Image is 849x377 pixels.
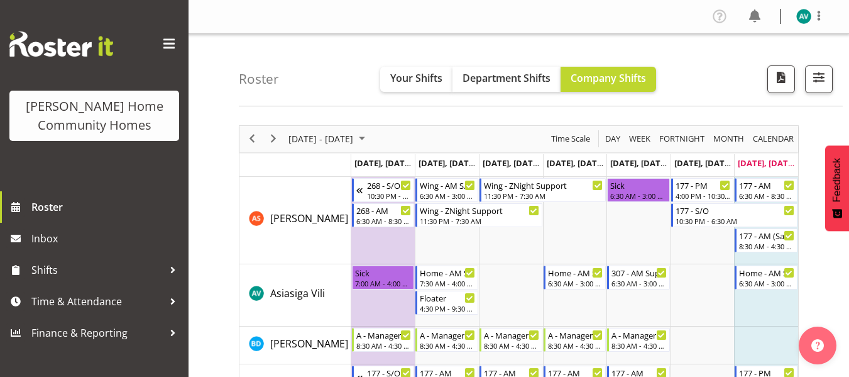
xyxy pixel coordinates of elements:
div: Sick [610,179,667,191]
button: Time Scale [549,131,593,147]
div: 8:30 AM - 4:30 PM [484,340,539,351]
span: [DATE] - [DATE] [287,131,354,147]
img: Rosterit website logo [9,31,113,57]
span: Feedback [831,158,843,202]
div: Barbara Dunlop"s event - A - Manager Begin From Tuesday, September 23, 2025 at 8:30:00 AM GMT+12:... [415,328,478,352]
div: Barbara Dunlop"s event - A - Manager Begin From Wednesday, September 24, 2025 at 8:30:00 AM GMT+1... [479,328,542,352]
div: 6:30 AM - 3:00 PM [611,278,667,288]
div: 177 - AM (Sat/Sun) [739,229,794,242]
div: Wing - ZNight Support [420,204,539,217]
img: asiasiga-vili8528.jpg [796,9,811,24]
span: [DATE], [DATE] [354,157,418,169]
span: [DATE], [DATE] [738,157,795,169]
div: 7:30 AM - 4:00 PM [420,278,475,288]
span: Inbox [31,229,182,248]
button: Timeline Month [711,131,747,147]
div: A - Manager [420,329,475,341]
span: Week [628,131,652,147]
button: Feedback - Show survey [825,145,849,231]
div: 7:00 AM - 4:00 PM [355,278,412,288]
button: Next [265,131,282,147]
div: 4:30 PM - 9:30 PM [420,303,475,313]
div: previous period [241,126,263,152]
span: Shifts [31,261,163,279]
span: Roster [31,198,182,217]
div: A - Manager [356,329,412,341]
div: 6:30 AM - 3:00 PM [548,278,603,288]
span: [PERSON_NAME] [270,337,348,351]
div: A - Manager [484,329,539,341]
td: Barbara Dunlop resource [239,327,351,364]
button: Month [751,131,796,147]
button: Previous [244,131,261,147]
button: Filter Shifts [805,65,833,93]
div: 8:30 AM - 4:30 PM [548,340,603,351]
div: Barbara Dunlop"s event - A - Manager Begin From Monday, September 22, 2025 at 8:30:00 AM GMT+12:0... [352,328,415,352]
button: Download a PDF of the roster according to the set date range. [767,65,795,93]
span: Day [604,131,622,147]
div: Arshdeep Singh"s event - 177 - PM Begin From Saturday, September 27, 2025 at 4:00:00 PM GMT+12:00... [671,178,734,202]
div: September 22 - 28, 2025 [284,126,373,152]
span: Department Shifts [463,71,550,85]
div: [PERSON_NAME] Home Community Homes [22,97,167,135]
div: Home - AM Support 2 [739,266,794,279]
div: 6:30 AM - 3:00 PM [739,278,794,288]
div: Asiasiga Vili"s event - Home - AM Support 3 Begin From Tuesday, September 23, 2025 at 7:30:00 AM ... [415,266,478,290]
div: 8:30 AM - 4:30 PM [739,241,794,251]
div: Arshdeep Singh"s event - 177 - AM Begin From Sunday, September 28, 2025 at 6:30:00 AM GMT+13:00 E... [735,178,797,202]
a: [PERSON_NAME] [270,211,348,226]
span: Your Shifts [390,71,442,85]
div: 6:30 AM - 8:30 AM [739,191,794,201]
span: Asiasiga Vili [270,286,325,300]
a: Asiasiga Vili [270,286,325,301]
span: [DATE], [DATE] [610,157,667,169]
button: Company Shifts [561,67,656,92]
span: Time Scale [550,131,591,147]
span: Time & Attendance [31,292,163,311]
span: [DATE], [DATE] [547,157,604,169]
div: Asiasiga Vili"s event - Floater Begin From Tuesday, September 23, 2025 at 4:30:00 PM GMT+12:00 En... [415,291,478,315]
div: next period [263,126,284,152]
button: Department Shifts [452,67,561,92]
div: Arshdeep Singh"s event - 268 - AM Begin From Monday, September 22, 2025 at 6:30:00 AM GMT+12:00 E... [352,203,415,227]
div: 268 - AM [356,204,412,217]
div: 177 - AM [739,179,794,191]
span: Finance & Reporting [31,324,163,342]
div: Arshdeep Singh"s event - Sick Begin From Friday, September 26, 2025 at 6:30:00 AM GMT+12:00 Ends ... [607,178,670,202]
td: Arshdeep Singh resource [239,177,351,264]
span: [PERSON_NAME] [270,211,348,225]
div: 8:30 AM - 4:30 PM [420,340,475,351]
div: Arshdeep Singh"s event - Wing - ZNight Support Begin From Tuesday, September 23, 2025 at 11:30:00... [415,203,542,227]
div: Barbara Dunlop"s event - A - Manager Begin From Friday, September 26, 2025 at 8:30:00 AM GMT+12:0... [607,328,670,352]
div: A - Manager [548,329,603,341]
span: [DATE], [DATE] [674,157,731,169]
button: Your Shifts [380,67,452,92]
div: 8:30 AM - 4:30 PM [611,340,667,351]
div: Arshdeep Singh"s event - Wing - ZNight Support Begin From Wednesday, September 24, 2025 at 11:30:... [479,178,606,202]
div: A - Manager [611,329,667,341]
a: [PERSON_NAME] [270,336,348,351]
div: Floater [420,291,475,304]
div: Asiasiga Vili"s event - Home - AM Support 2 Begin From Thursday, September 25, 2025 at 6:30:00 AM... [544,266,606,290]
div: Wing - AM Support 1 [420,179,475,191]
div: 268 - S/O [367,179,412,191]
div: 11:30 PM - 7:30 AM [420,216,539,226]
span: [DATE], [DATE] [419,157,476,169]
span: calendar [752,131,795,147]
div: Arshdeep Singh"s event - Wing - AM Support 1 Begin From Tuesday, September 23, 2025 at 6:30:00 AM... [415,178,478,202]
h4: Roster [239,72,279,86]
div: 6:30 AM - 3:00 PM [610,191,667,201]
button: Timeline Day [603,131,623,147]
div: Home - AM Support 3 [420,266,475,279]
div: 6:30 AM - 8:30 AM [356,216,412,226]
div: Arshdeep Singh"s event - 177 - S/O Begin From Saturday, September 27, 2025 at 10:30:00 PM GMT+12:... [671,203,797,227]
button: Timeline Week [627,131,653,147]
div: 177 - S/O [676,204,794,217]
div: 177 - PM [676,179,731,191]
div: Arshdeep Singh"s event - 268 - S/O Begin From Sunday, September 21, 2025 at 10:30:00 PM GMT+12:00... [352,178,415,202]
div: Asiasiga Vili"s event - Sick Begin From Monday, September 22, 2025 at 7:00:00 AM GMT+12:00 Ends A... [352,266,415,290]
span: [DATE], [DATE] [483,157,540,169]
span: Company Shifts [571,71,646,85]
div: Asiasiga Vili"s event - Home - AM Support 2 Begin From Sunday, September 28, 2025 at 6:30:00 AM G... [735,266,797,290]
img: help-xxl-2.png [811,339,824,352]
